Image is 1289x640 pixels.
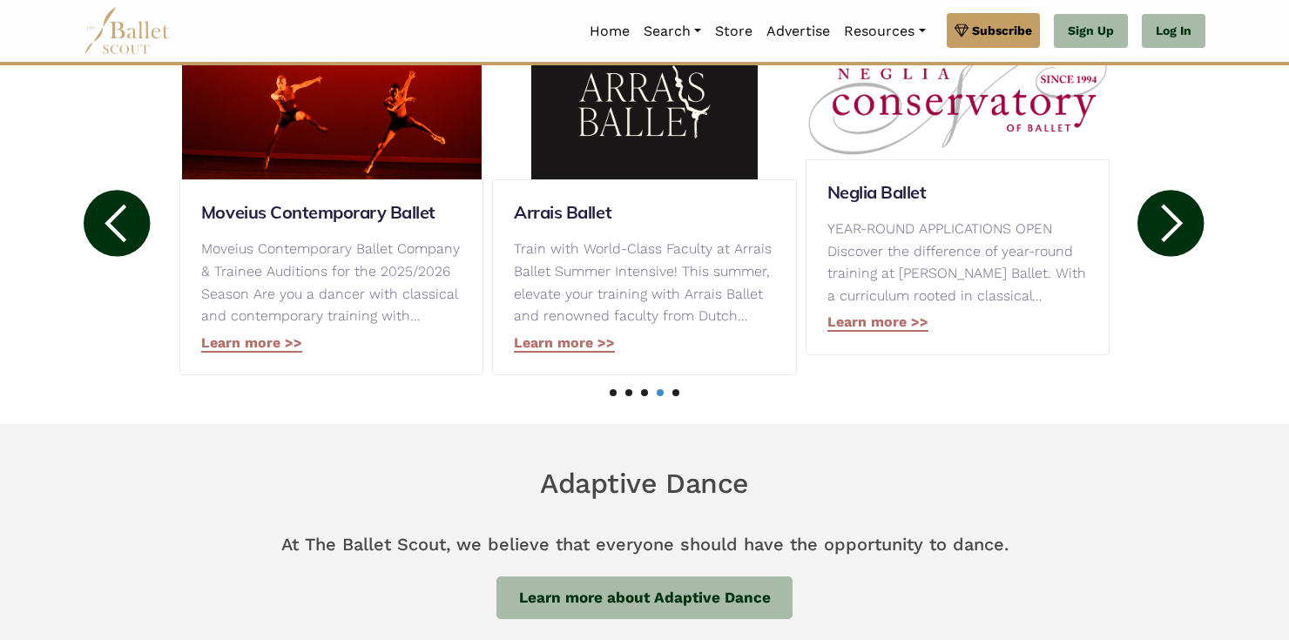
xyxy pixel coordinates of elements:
[84,516,1205,572] p: At The Ballet Scout, we believe that everyone should have the opportunity to dance.
[641,389,648,396] a: 3
[201,201,462,224] a: Moveius Contemporary Ballet
[583,13,637,50] a: Home
[806,44,1110,159] img: Neglia Ballet logo
[708,13,759,50] a: Store
[201,334,302,353] a: Learn more >>
[1054,14,1128,49] a: Sign Up
[610,389,617,396] a: 1
[496,576,793,620] a: Learn more about Adaptive Dance
[672,389,679,396] a: 5
[84,466,1205,502] h6: Adaptive Dance
[514,334,615,353] a: Learn more >>
[201,238,462,327] p: Moveius Contemporary Ballet Company & Trainee Auditions for the 2025/2026 Season Are you a dancer...
[955,21,968,40] img: gem.svg
[827,313,928,332] a: Learn more >>
[827,181,1088,204] a: Neglia Ballet
[657,389,664,396] a: 4
[837,13,932,50] a: Resources
[759,13,837,50] a: Advertise
[827,218,1088,307] p: YEAR-ROUND APPLICATIONS OPEN Discover the difference of year-round training at [PERSON_NAME] Ball...
[637,13,708,50] a: Search
[972,21,1032,40] span: Subscribe
[514,238,774,327] p: Train with World-Class Faculty at Arrais Ballet Summer Intensive! This summer, elevate your train...
[1142,14,1205,49] a: Log In
[947,13,1040,48] a: Subscribe
[492,23,796,179] img: Arrais Ballet logo
[625,389,632,396] a: 2
[514,201,774,224] a: Arrais Ballet
[179,23,483,179] img: Moveius Contemporary Ballet logo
